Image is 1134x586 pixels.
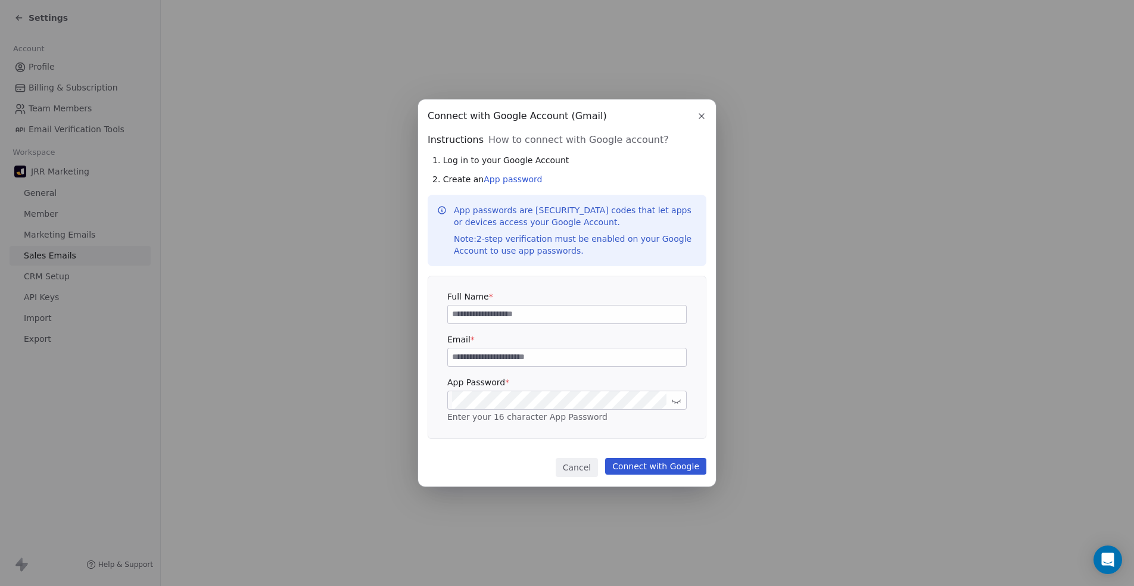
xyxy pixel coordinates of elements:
[447,291,687,303] label: Full Name
[428,133,484,147] span: Instructions
[428,109,607,123] span: Connect with Google Account (Gmail)
[484,174,542,184] a: App password
[454,204,697,257] p: App passwords are [SECURITY_DATA] codes that let apps or devices access your Google Account.
[488,133,669,147] span: How to connect with Google account?
[556,458,598,477] button: Cancel
[447,412,607,422] span: Enter your 16 character App Password
[447,376,687,388] label: App Password
[447,333,687,345] label: Email
[432,173,543,185] span: 2. Create an
[454,233,697,257] div: 2-step verification must be enabled on your Google Account to use app passwords.
[432,154,569,166] span: 1. Log in to your Google Account
[605,458,706,475] button: Connect with Google
[454,234,476,244] span: Note:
